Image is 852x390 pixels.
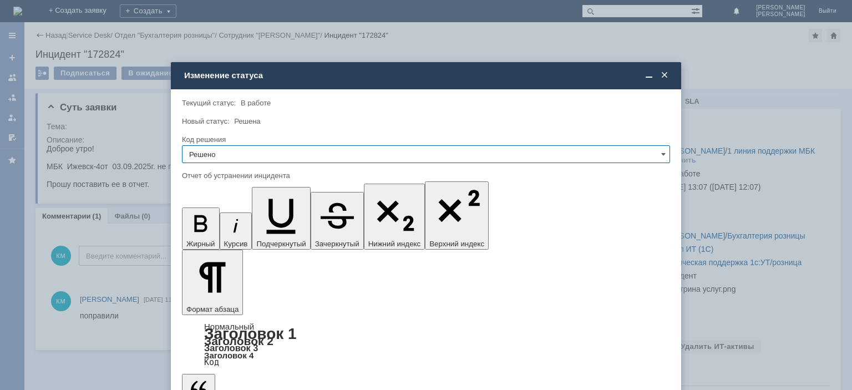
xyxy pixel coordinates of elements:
span: от 03. [54,18,77,27]
span: 09.2025г. не подтянулась кассовая смена. [77,18,229,27]
span: Подчеркнутый [256,240,306,248]
span: Верхний индекс [429,240,484,248]
a: Заголовок 4 [204,351,253,360]
button: Формат абзаца [182,250,243,315]
button: Верхний индекс [425,181,489,250]
span: Нижний индекс [368,240,421,248]
div: Отчет об устранении инцидента [182,172,668,179]
span: Формат абзаца [186,305,239,313]
button: Курсив [220,212,252,250]
button: Зачеркнутый [311,192,364,250]
label: Новый статус: [182,117,230,125]
div: Код решения [182,136,668,143]
span: Закрыть [659,70,670,80]
span: Зачеркнутый [315,240,359,248]
span: Жирный [186,240,215,248]
a: Нормальный [204,322,254,331]
a: Заголовок 2 [204,335,273,347]
a: Заголовок 1 [204,325,297,342]
button: Подчеркнутый [252,187,310,250]
span: Курсив [224,240,248,248]
a: Код [204,357,219,367]
span: Решена [234,117,260,125]
div: Изменение статуса [184,70,670,80]
div: Формат абзаца [182,323,670,366]
button: Жирный [182,207,220,250]
span: Свернуть (Ctrl + M) [643,70,655,80]
a: Заголовок 3 [204,343,258,353]
span: В работе [241,99,271,107]
label: Текущий статус: [182,99,236,107]
button: Нижний индекс [364,184,425,250]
